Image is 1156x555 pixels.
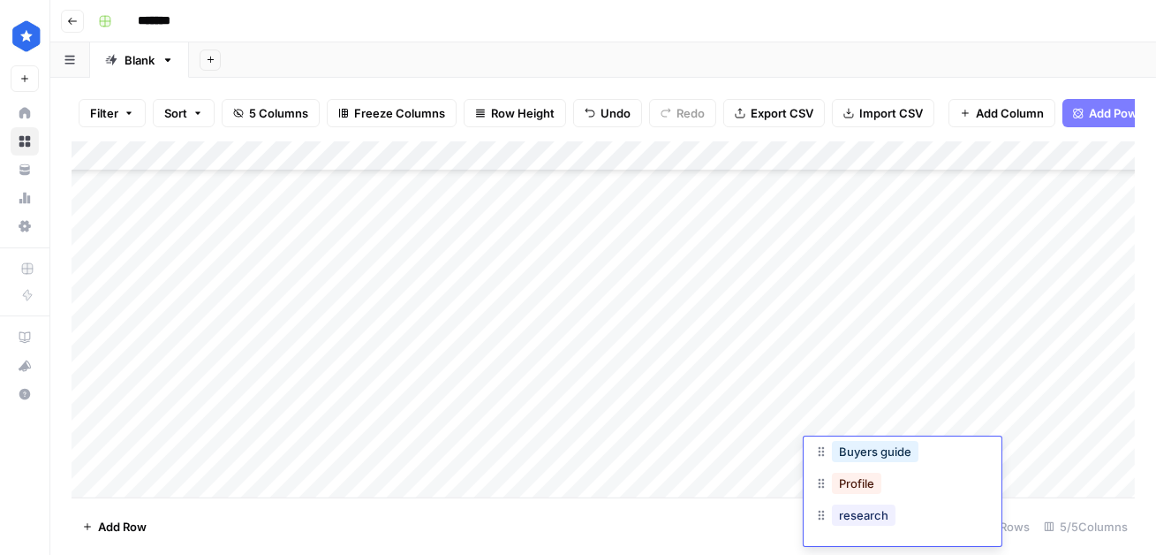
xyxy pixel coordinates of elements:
[11,14,39,58] button: Workspace: ConsumerAffairs
[11,212,39,240] a: Settings
[491,104,555,122] span: Row Height
[573,99,642,127] button: Undo
[11,127,39,156] a: Browse
[814,469,991,501] div: Profile
[222,99,320,127] button: 5 Columns
[11,352,39,380] button: What's new?
[814,437,991,469] div: Buyers guide
[832,99,934,127] button: Import CSV
[676,104,705,122] span: Redo
[249,104,308,122] span: 5 Columns
[11,156,39,184] a: Your Data
[354,104,445,122] span: Freeze Columns
[464,99,566,127] button: Row Height
[649,99,716,127] button: Redo
[948,99,1055,127] button: Add Column
[859,104,923,122] span: Import CSV
[79,99,146,127] button: Filter
[11,99,39,127] a: Home
[90,42,189,78] a: Blank
[164,104,187,122] span: Sort
[11,323,39,352] a: AirOps Academy
[1037,513,1135,541] div: 5/5 Columns
[125,51,155,69] div: Blank
[72,513,157,541] button: Add Row
[723,99,825,127] button: Export CSV
[832,505,895,526] button: research
[814,501,991,533] div: research
[832,441,918,462] button: Buyers guide
[98,518,147,536] span: Add Row
[11,353,38,379] div: What's new?
[601,104,631,122] span: Undo
[327,99,457,127] button: Freeze Columns
[90,104,118,122] span: Filter
[153,99,215,127] button: Sort
[976,104,1044,122] span: Add Column
[11,20,42,52] img: ConsumerAffairs Logo
[11,184,39,212] a: Usage
[751,104,813,122] span: Export CSV
[832,473,881,494] button: Profile
[11,380,39,408] button: Help + Support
